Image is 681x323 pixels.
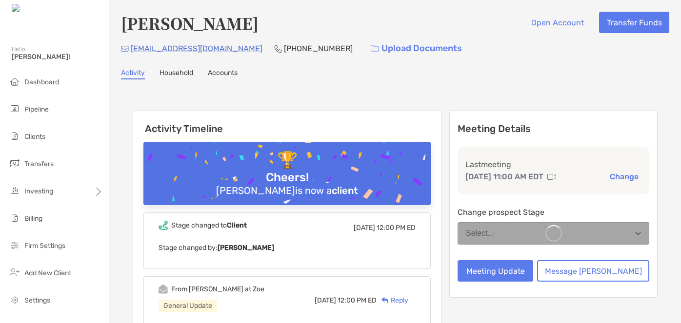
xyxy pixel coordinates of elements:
img: Reply icon [381,297,389,304]
button: Meeting Update [458,260,533,282]
img: Email Icon [121,46,129,52]
img: investing icon [9,185,20,196]
img: button icon [371,45,379,52]
img: communication type [547,173,556,181]
p: Last meeting [465,158,641,171]
p: Change prospect Stage [458,206,649,218]
span: Billing [24,214,42,223]
a: Household [160,69,193,79]
span: [PERSON_NAME]! [12,53,103,61]
span: Investing [24,187,53,195]
button: Transfer Funds [599,12,669,33]
div: From [PERSON_NAME] at Zoe [171,285,264,293]
p: [PHONE_NUMBER] [284,42,353,55]
p: Meeting Details [458,123,649,135]
div: 🏆 [273,151,301,171]
a: Accounts [208,69,238,79]
b: Client [227,221,247,229]
div: Cheers! [262,171,313,185]
span: Settings [24,296,50,304]
p: Stage changed by: [159,242,416,254]
span: Dashboard [24,78,59,86]
b: client [332,185,358,196]
div: Reply [377,295,408,305]
img: firm-settings icon [9,239,20,251]
img: Confetti [143,142,431,226]
div: Stage changed to [171,221,247,229]
span: Transfers [24,160,54,168]
span: Clients [24,133,45,141]
button: Open Account [523,12,591,33]
a: Activity [121,69,145,79]
p: [DATE] 11:00 AM EDT [465,171,543,183]
img: dashboard icon [9,76,20,87]
img: settings icon [9,294,20,305]
img: add_new_client icon [9,266,20,278]
span: Firm Settings [24,242,65,250]
button: Change [607,171,641,182]
p: [EMAIL_ADDRESS][DOMAIN_NAME] [131,42,262,55]
span: Add New Client [24,269,71,277]
img: pipeline icon [9,103,20,114]
span: [DATE] [354,224,375,232]
img: Phone Icon [274,45,282,53]
span: 12:00 PM ED [338,296,377,304]
button: Message [PERSON_NAME] [537,260,649,282]
img: transfers icon [9,157,20,169]
div: General Update [159,300,217,312]
span: [DATE] [315,296,336,304]
img: Event icon [159,221,168,230]
a: Upload Documents [364,38,468,59]
b: [PERSON_NAME] [218,244,274,252]
div: [PERSON_NAME] is now a [212,185,362,196]
span: 12:00 PM ED [377,224,416,232]
img: Zoe Logo [12,4,53,13]
img: clients icon [9,130,20,142]
h4: [PERSON_NAME] [121,12,259,34]
span: Pipeline [24,105,49,114]
h6: Activity Timeline [133,111,441,134]
img: Event icon [159,285,168,294]
img: billing icon [9,212,20,224]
